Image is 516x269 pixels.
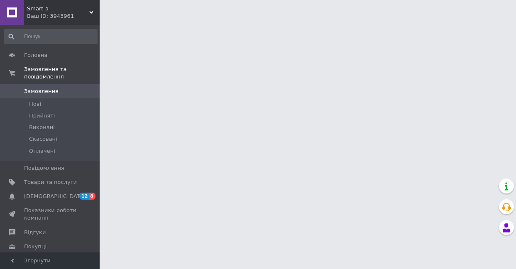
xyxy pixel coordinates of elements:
span: Відгуки [24,229,46,236]
span: 12 [79,193,89,200]
span: Замовлення [24,88,59,95]
span: Прийняті [29,112,55,120]
span: Повідомлення [24,164,64,172]
span: Замовлення та повідомлення [24,66,100,81]
span: Оплачені [29,147,55,155]
span: Головна [24,51,47,59]
span: Покупці [24,243,46,250]
span: Нові [29,100,41,108]
input: Пошук [4,29,98,44]
span: Скасовані [29,135,57,143]
span: Товари та послуги [24,179,77,186]
div: Ваш ID: 3943961 [27,12,100,20]
span: Показники роботи компанії [24,207,77,222]
span: [DEMOGRAPHIC_DATA] [24,193,86,200]
span: Smart-a [27,5,89,12]
span: 8 [89,193,95,200]
span: Виконані [29,124,55,131]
